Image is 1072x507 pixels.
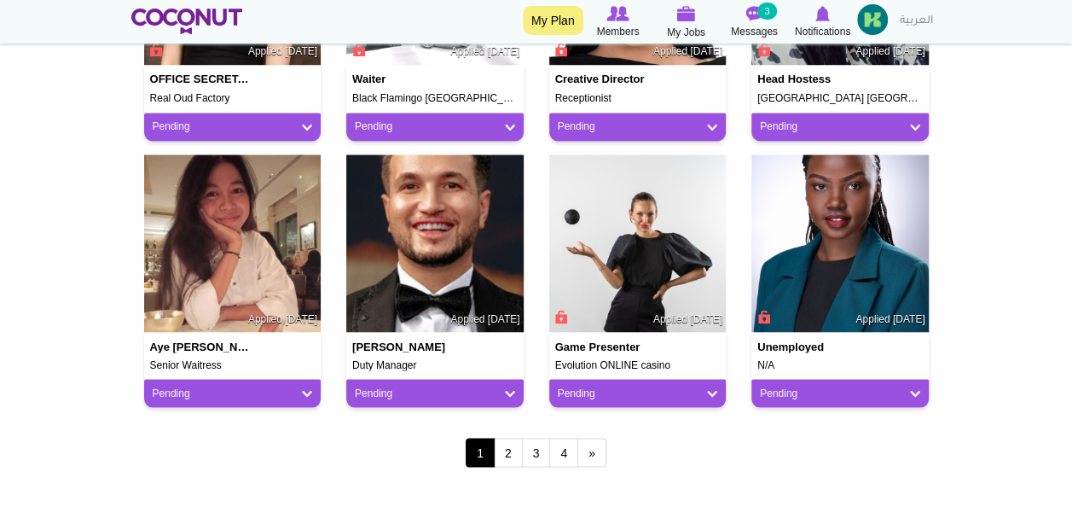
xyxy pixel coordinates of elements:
h5: Senior Waitress [150,359,316,370]
a: Notifications Notifications [789,4,857,40]
a: 2 [494,438,523,467]
a: Browse Members Members [584,4,652,40]
a: Pending [153,386,313,400]
a: Messages Messages 3 [721,4,789,40]
img: Kristine Ose's picture [549,154,727,332]
h5: Real Oud Factory [150,93,316,104]
h4: [PERSON_NAME] [352,341,451,353]
a: Pending [558,386,718,400]
img: Mohaned Shahbr's picture [346,154,524,332]
a: Pending [760,386,920,400]
img: liana Gathoni's picture [751,154,929,332]
a: العربية [891,4,942,38]
span: Connect to Unlock the Profile [553,41,568,58]
h5: Evolution ONLINE casino [555,359,721,370]
h5: Duty Manager [352,359,518,370]
h4: Aye [PERSON_NAME] [150,341,249,353]
span: Connect to Unlock the Profile [350,41,365,58]
a: 3 [522,438,551,467]
small: 3 [757,3,776,20]
h4: Unemployed [757,341,856,353]
h5: Black Flamingo [GEOGRAPHIC_DATA] [352,93,518,104]
img: Aye Theingi Htun's picture [144,154,322,332]
span: Members [596,23,639,40]
img: Notifications [815,6,830,21]
span: Notifications [795,23,850,40]
a: My Plan [523,6,583,35]
h4: Waiter [352,73,451,85]
img: Browse Members [606,6,629,21]
a: Pending [558,119,718,134]
h4: Game presenter [555,341,654,353]
img: Home [131,9,243,34]
a: My Jobs My Jobs [652,4,721,41]
h4: Creative Director [555,73,654,85]
span: Connect to Unlock the Profile [755,41,770,58]
img: Messages [746,6,763,21]
span: Connect to Unlock the Profile [553,308,568,325]
h5: N/A [757,359,923,370]
h4: OFFICE SECRETARY [150,73,249,85]
img: My Jobs [677,6,696,21]
a: Pending [355,119,515,134]
a: Pending [760,119,920,134]
a: Pending [355,386,515,400]
span: Connect to Unlock the Profile [148,41,163,58]
h4: Head Hostess [757,73,856,85]
a: Pending [153,119,313,134]
span: My Jobs [667,24,705,41]
a: next › [577,438,606,467]
h5: Receptionist [555,93,721,104]
h5: [GEOGRAPHIC_DATA] [GEOGRAPHIC_DATA] [757,93,923,104]
span: Messages [731,23,778,40]
a: 4 [549,438,578,467]
span: Connect to Unlock the Profile [755,308,770,325]
span: 1 [466,438,495,467]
